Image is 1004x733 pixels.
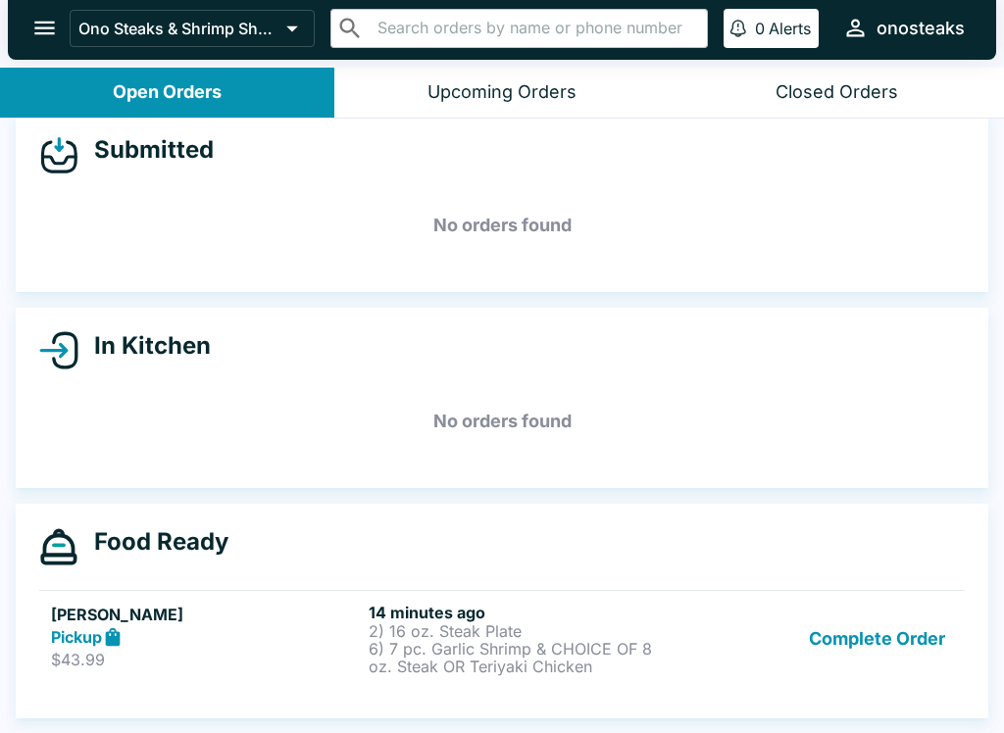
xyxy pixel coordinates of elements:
h5: [PERSON_NAME] [51,603,361,626]
h5: No orders found [39,190,965,261]
h4: In Kitchen [78,331,211,361]
h5: No orders found [39,386,965,457]
button: Complete Order [801,603,953,675]
button: open drawer [20,3,70,53]
button: Ono Steaks & Shrimp Shack [70,10,315,47]
a: [PERSON_NAME]Pickup$43.9914 minutes ago2) 16 oz. Steak Plate6) 7 pc. Garlic Shrimp & CHOICE OF 8 ... [39,590,965,687]
div: onosteaks [877,17,965,40]
p: Ono Steaks & Shrimp Shack [78,19,278,38]
h4: Food Ready [78,527,228,557]
strong: Pickup [51,627,102,647]
button: onosteaks [834,7,973,49]
div: Open Orders [113,81,222,104]
p: Alerts [769,19,811,38]
h6: 14 minutes ago [369,603,678,622]
div: Closed Orders [776,81,898,104]
p: 0 [755,19,765,38]
div: Upcoming Orders [427,81,577,104]
p: 2) 16 oz. Steak Plate [369,622,678,640]
input: Search orders by name or phone number [372,15,699,42]
h4: Submitted [78,135,214,165]
p: 6) 7 pc. Garlic Shrimp & CHOICE OF 8 oz. Steak OR Teriyaki Chicken [369,640,678,675]
p: $43.99 [51,650,361,669]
